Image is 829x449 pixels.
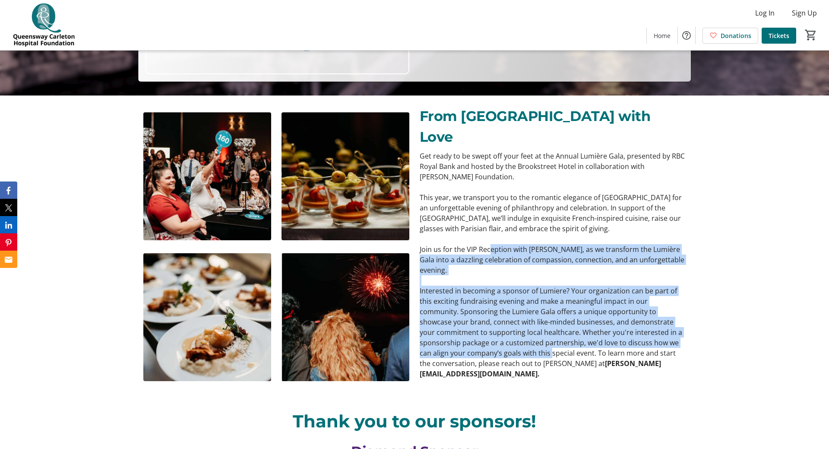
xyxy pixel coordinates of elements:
a: Home [647,28,677,44]
p: From [GEOGRAPHIC_DATA] with Love [420,106,686,147]
span: Sign Up [792,8,817,18]
a: Donations [702,28,758,44]
img: undefined [143,253,271,381]
span: Tickets [769,31,789,40]
span: Donations [721,31,751,40]
img: undefined [143,112,271,240]
span: Log In [755,8,775,18]
p: Thank you to our sponsors! [143,408,686,434]
p: Join us for the VIP Reception with [PERSON_NAME], as we transform the Lumière Gala into a dazzlin... [420,244,686,275]
button: Cart [803,27,819,43]
a: Tickets [762,28,796,44]
button: Sign Up [785,6,824,20]
p: Interested in becoming a sponsor of Lumiere? Your organization can be part of this exciting fundr... [420,286,686,379]
p: This year, we transport you to the romantic elegance of [GEOGRAPHIC_DATA] for an unforgettable ev... [420,192,686,234]
img: undefined [282,253,409,381]
button: Log In [748,6,782,20]
p: Get ready to be swept off your feet at the Annual Lumière Gala, presented by RBC Royal Bank and h... [420,151,686,182]
span: Home [654,31,671,40]
img: undefined [282,112,409,240]
img: QCH Foundation's Logo [5,3,82,47]
button: Help [678,27,695,44]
